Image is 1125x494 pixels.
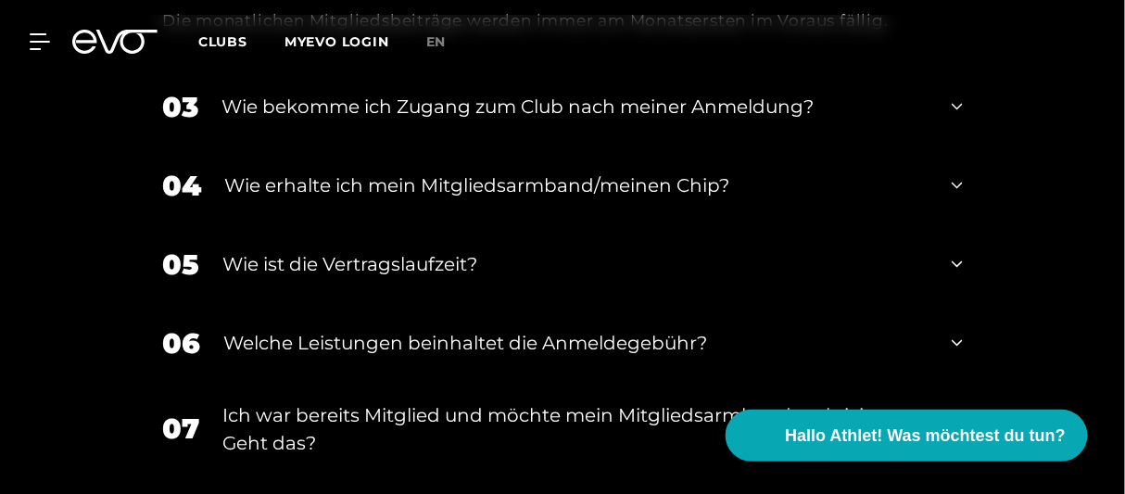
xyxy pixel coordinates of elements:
[162,165,201,207] div: 04
[162,86,198,128] div: 03
[221,93,929,120] div: Wie bekomme ich Zugang zum Club nach meiner Anmeldung?
[222,250,929,278] div: Wie ist die Vertragslaufzeit?
[162,244,199,285] div: 05
[198,32,284,50] a: Clubs
[785,424,1066,449] span: Hallo Athlet! Was möchtest du tun?
[726,410,1088,462] button: Hallo Athlet! Was möchtest du tun?
[162,323,200,364] div: 06
[223,329,929,357] div: Welche Leistungen beinhaltet die Anmeldegebühr?
[224,171,929,199] div: Wie erhalte ich mein Mitgliedsarmband/meinen Chip?
[222,401,929,457] div: Ich war bereits Mitglied und möchte mein Mitgliedsarmband reaktivieren. Geht das?
[426,32,469,53] a: en
[198,33,247,50] span: Clubs
[162,408,199,450] div: 07
[284,33,389,50] a: MYEVO LOGIN
[426,33,447,50] span: en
